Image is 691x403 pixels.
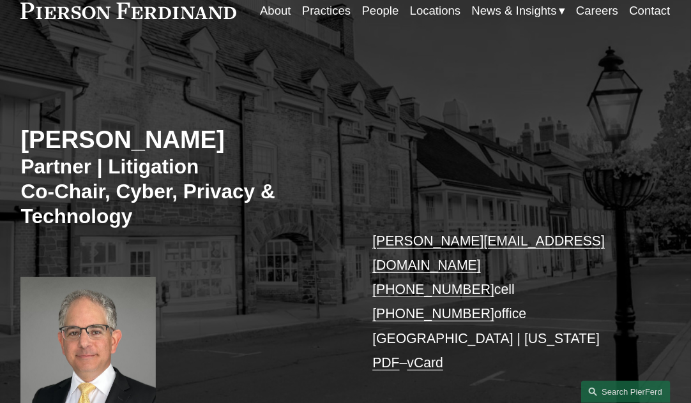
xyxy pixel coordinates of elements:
a: PDF [372,355,399,370]
p: cell office [GEOGRAPHIC_DATA] | [US_STATE] – [372,229,643,375]
a: vCard [407,355,444,370]
a: [PHONE_NUMBER] [372,282,494,297]
a: Search this site [581,381,671,403]
h3: Partner | Litigation Co-Chair, Cyber, Privacy & Technology [20,154,345,229]
a: [PERSON_NAME][EMAIL_ADDRESS][DOMAIN_NAME] [372,233,605,272]
h2: [PERSON_NAME] [20,125,345,154]
a: [PHONE_NUMBER] [372,306,494,321]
